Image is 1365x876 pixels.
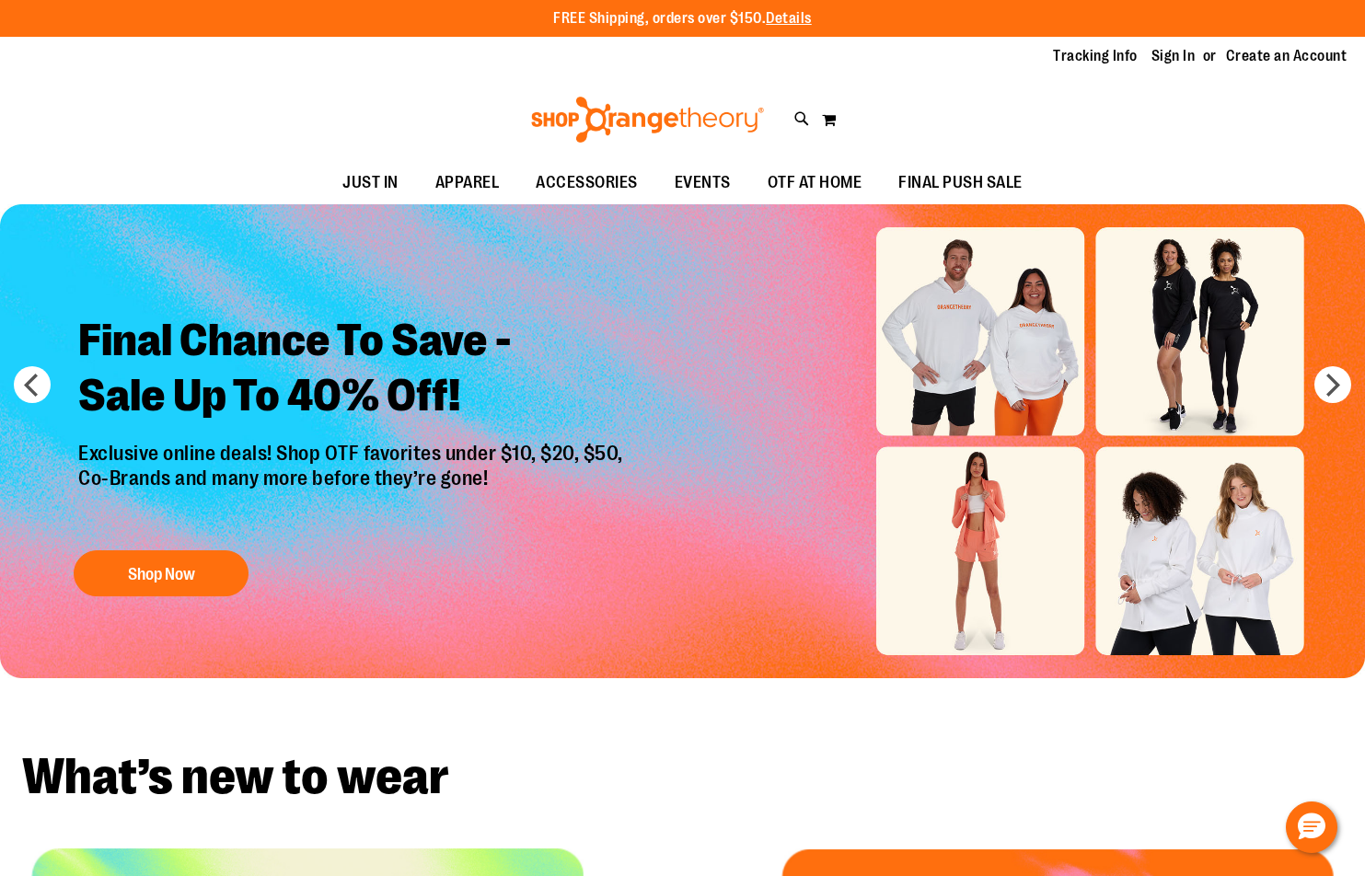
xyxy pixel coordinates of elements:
[1226,46,1348,66] a: Create an Account
[324,162,417,204] a: JUST IN
[1053,46,1138,66] a: Tracking Info
[749,162,881,204] a: OTF AT HOME
[768,162,862,203] span: OTF AT HOME
[656,162,749,204] a: EVENTS
[22,752,1343,802] h2: What’s new to wear
[517,162,656,204] a: ACCESSORIES
[435,162,500,203] span: APPAREL
[880,162,1041,204] a: FINAL PUSH SALE
[417,162,518,204] a: APPAREL
[64,442,642,532] p: Exclusive online deals! Shop OTF favorites under $10, $20, $50, Co-Brands and many more before th...
[898,162,1023,203] span: FINAL PUSH SALE
[64,299,642,605] a: Final Chance To Save -Sale Up To 40% Off! Exclusive online deals! Shop OTF favorites under $10, $...
[64,299,642,442] h2: Final Chance To Save - Sale Up To 40% Off!
[766,10,812,27] a: Details
[1151,46,1196,66] a: Sign In
[675,162,731,203] span: EVENTS
[528,97,767,143] img: Shop Orangetheory
[74,550,249,596] button: Shop Now
[553,8,812,29] p: FREE Shipping, orders over $150.
[1314,366,1351,403] button: next
[14,366,51,403] button: prev
[342,162,399,203] span: JUST IN
[1286,801,1337,853] button: Hello, have a question? Let’s chat.
[536,162,638,203] span: ACCESSORIES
